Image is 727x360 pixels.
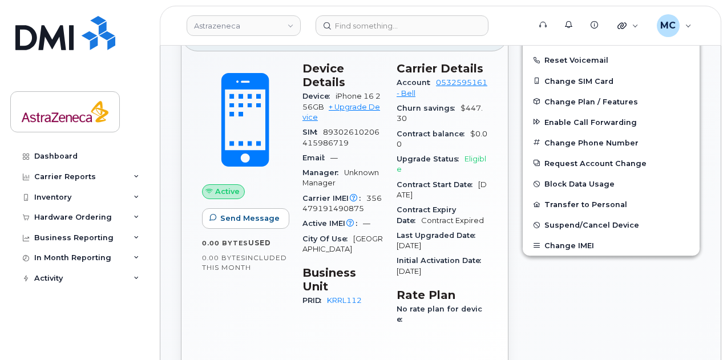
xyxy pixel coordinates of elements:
span: used [248,238,271,247]
h3: Carrier Details [397,62,487,75]
a: + Upgrade Device [302,103,380,122]
input: Find something... [316,15,488,36]
span: — [330,153,338,162]
span: Change Plan / Features [544,97,638,106]
button: Change SIM Card [523,71,700,91]
h3: Device Details [302,62,383,89]
span: Device [302,92,336,100]
h3: Business Unit [302,266,383,293]
h3: Rate Plan [397,288,487,302]
span: Upgrade Status [397,155,465,163]
span: Active [215,186,240,197]
button: Change Plan / Features [523,91,700,112]
span: [GEOGRAPHIC_DATA] [302,234,383,253]
div: Marlo Cabansag [649,14,700,37]
span: [DATE] [397,180,487,199]
span: [DATE] [397,267,421,276]
span: PRID [302,296,327,305]
span: Enable Call Forwarding [544,118,637,126]
span: MC [660,19,676,33]
span: 89302610206415986719 [302,128,379,147]
span: [DATE] [397,241,421,250]
span: Contract balance [397,130,470,138]
span: Initial Activation Date [397,256,487,265]
span: Churn savings [397,104,461,112]
a: Astrazeneca [187,15,301,36]
span: SIM [302,128,323,136]
span: 356479191490875 [302,194,382,213]
span: Contract Expiry Date [397,205,456,224]
a: KRRL112 [327,296,362,305]
button: Transfer to Personal [523,194,700,215]
button: Suspend/Cancel Device [523,215,700,235]
button: Request Account Change [523,153,700,173]
span: Contract Expired [421,216,484,225]
span: Email [302,153,330,162]
span: iPhone 16 256GB [302,92,381,111]
span: $0.00 [397,130,487,148]
span: Contract Start Date [397,180,478,189]
span: Account [397,78,436,87]
span: No rate plan for device [397,305,482,323]
button: Enable Call Forwarding [523,112,700,132]
div: Quicklinks [609,14,647,37]
span: — [363,219,370,228]
span: City Of Use [302,234,353,243]
span: Carrier IMEI [302,194,366,203]
button: Block Data Usage [523,173,700,194]
span: Suspend/Cancel Device [544,221,639,229]
button: Send Message [202,208,289,229]
a: 0532595161 - Bell [397,78,487,97]
button: Reset Voicemail [523,50,700,70]
button: Change IMEI [523,235,700,256]
span: Active IMEI [302,219,363,228]
span: Last Upgraded Date [397,231,481,240]
span: Manager [302,168,344,177]
span: Send Message [220,213,280,224]
span: 0.00 Bytes [202,239,248,247]
button: Change Phone Number [523,132,700,153]
span: 0.00 Bytes [202,254,245,262]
